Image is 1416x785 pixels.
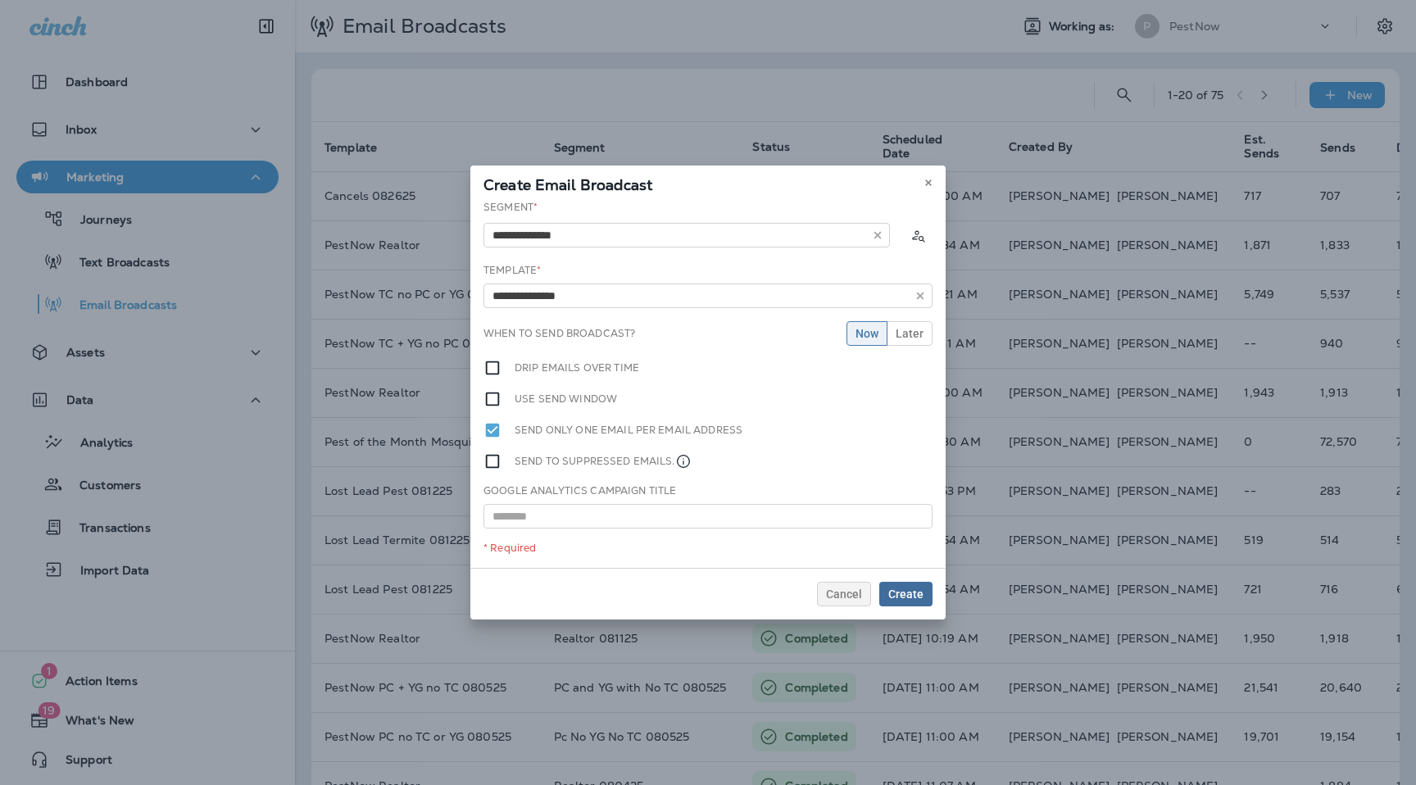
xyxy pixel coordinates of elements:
label: Send only one email per email address [515,421,742,439]
label: Drip emails over time [515,359,639,377]
label: Template [483,264,541,277]
div: * Required [483,542,933,555]
div: Create Email Broadcast [470,166,946,200]
label: Use send window [515,390,617,408]
label: Send to suppressed emails. [515,452,692,470]
label: When to send broadcast? [483,327,635,340]
button: Later [887,321,933,346]
label: Google Analytics Campaign Title [483,484,676,497]
span: Create [888,588,924,600]
button: Cancel [817,582,871,606]
span: Now [855,328,878,339]
button: Now [846,321,887,346]
span: Cancel [826,588,862,600]
label: Segment [483,201,538,214]
button: Create [879,582,933,606]
span: Later [896,328,924,339]
button: Calculate the estimated number of emails to be sent based on selected segment. (This could take a... [903,220,933,250]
